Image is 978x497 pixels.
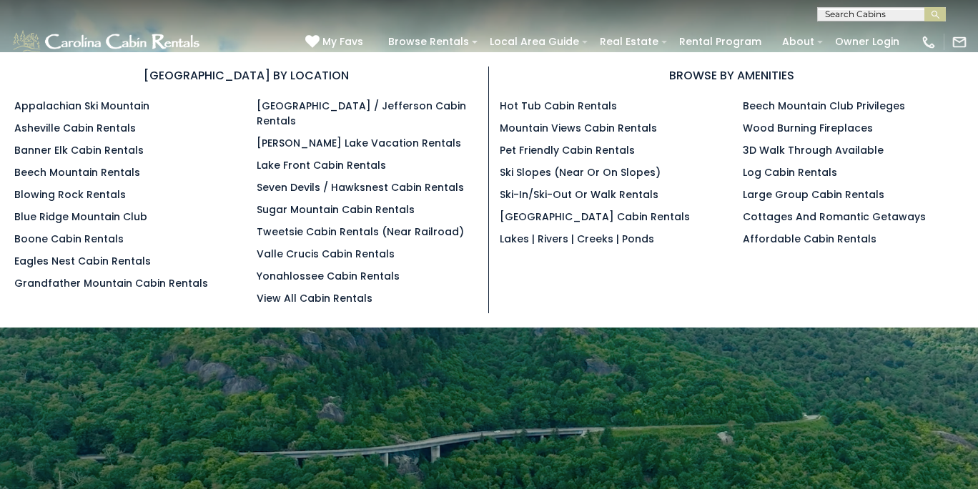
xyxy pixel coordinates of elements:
a: Grandfather Mountain Cabin Rentals [14,276,208,290]
a: Blue Ridge Mountain Club [14,210,147,224]
h3: BROWSE BY AMENITIES [500,67,964,84]
a: Appalachian Ski Mountain [14,99,149,113]
a: Beech Mountain Club Privileges [743,99,905,113]
a: Log Cabin Rentals [743,165,837,179]
a: About [775,31,821,53]
a: Local Area Guide [483,31,586,53]
a: Pet Friendly Cabin Rentals [500,143,635,157]
a: Blowing Rock Rentals [14,187,126,202]
a: Boone Cabin Rentals [14,232,124,246]
a: Hot Tub Cabin Rentals [500,99,617,113]
a: [GEOGRAPHIC_DATA] / Jefferson Cabin Rentals [257,99,466,128]
a: Sugar Mountain Cabin Rentals [257,202,415,217]
a: Tweetsie Cabin Rentals (Near Railroad) [257,225,464,239]
a: Wood Burning Fireplaces [743,121,873,135]
h3: [GEOGRAPHIC_DATA] BY LOCATION [14,67,478,84]
img: phone-regular-white.png [921,34,937,50]
a: My Favs [305,34,367,50]
a: Large Group Cabin Rentals [743,187,884,202]
a: 3D Walk Through Available [743,143,884,157]
a: Valle Crucis Cabin Rentals [257,247,395,261]
a: Lakes | Rivers | Creeks | Ponds [500,232,654,246]
a: View All Cabin Rentals [257,291,372,305]
a: Browse Rentals [381,31,476,53]
a: Real Estate [593,31,666,53]
a: Eagles Nest Cabin Rentals [14,254,151,268]
a: Owner Login [828,31,907,53]
a: Beech Mountain Rentals [14,165,140,179]
a: Banner Elk Cabin Rentals [14,143,144,157]
a: Yonahlossee Cabin Rentals [257,269,400,283]
a: Affordable Cabin Rentals [743,232,876,246]
img: White-1-1-2.png [11,28,204,56]
a: [GEOGRAPHIC_DATA] Cabin Rentals [500,210,690,224]
a: [PERSON_NAME] Lake Vacation Rentals [257,136,461,150]
a: Lake Front Cabin Rentals [257,158,386,172]
a: Asheville Cabin Rentals [14,121,136,135]
a: Seven Devils / Hawksnest Cabin Rentals [257,180,464,195]
a: Rental Program [672,31,769,53]
a: Ski Slopes (Near or On Slopes) [500,165,661,179]
a: Mountain Views Cabin Rentals [500,121,657,135]
span: My Favs [322,34,363,49]
a: Cottages and Romantic Getaways [743,210,926,224]
img: mail-regular-white.png [952,34,967,50]
a: Ski-in/Ski-Out or Walk Rentals [500,187,658,202]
